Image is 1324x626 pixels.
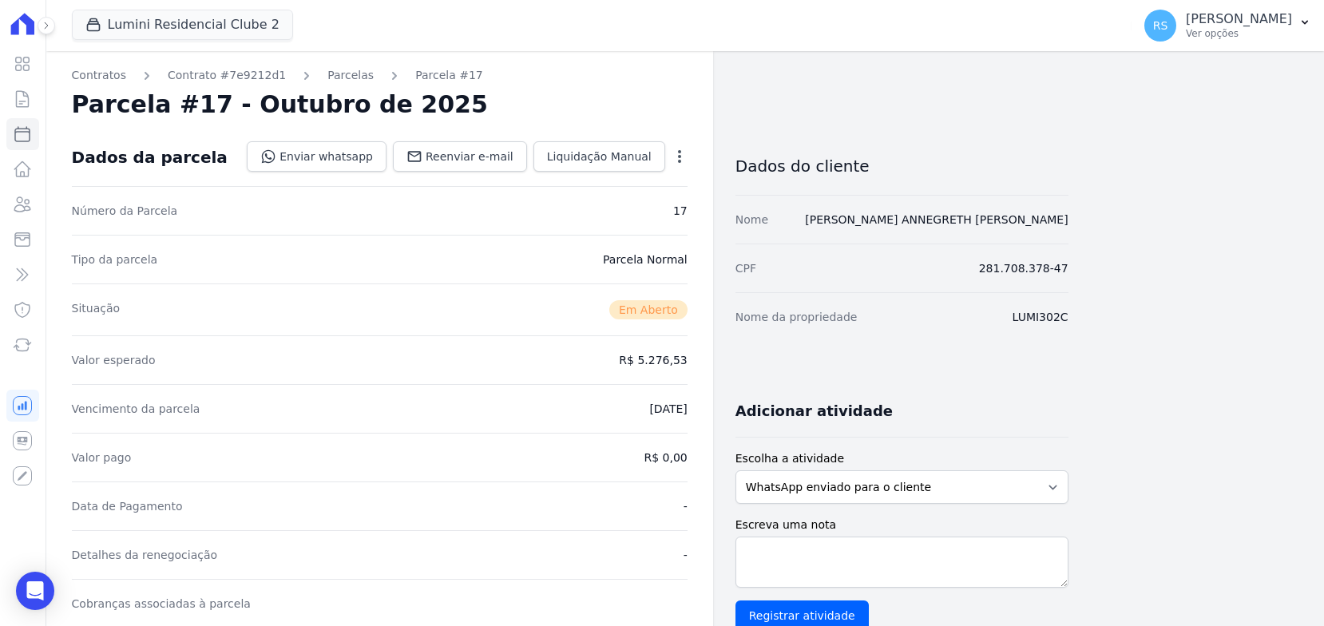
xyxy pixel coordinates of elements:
span: RS [1153,20,1168,31]
a: Liquidação Manual [533,141,665,172]
dt: Cobranças associadas à parcela [72,596,251,612]
a: Parcelas [327,67,374,84]
label: Escolha a atividade [735,450,1068,467]
dt: Situação [72,300,121,319]
dd: LUMI302C [1013,309,1068,325]
dd: Parcela Normal [603,252,688,267]
dd: - [684,547,688,563]
a: Reenviar e-mail [393,141,527,172]
dt: Valor pago [72,450,132,466]
span: Em Aberto [609,300,688,319]
dd: [DATE] [649,401,687,417]
dt: Número da Parcela [72,203,178,219]
h2: Parcela #17 - Outubro de 2025 [72,90,488,119]
dd: R$ 5.276,53 [619,352,687,368]
a: Enviar whatsapp [247,141,386,172]
a: Contrato #7e9212d1 [168,67,286,84]
a: [PERSON_NAME] ANNEGRETH [PERSON_NAME] [805,213,1068,226]
dd: 17 [673,203,688,219]
dt: Detalhes da renegociação [72,547,218,563]
label: Escreva uma nota [735,517,1068,533]
dt: Data de Pagamento [72,498,183,514]
dd: - [684,498,688,514]
dt: Tipo da parcela [72,252,158,267]
button: RS [PERSON_NAME] Ver opções [1132,3,1324,48]
dt: Nome da propriedade [735,309,858,325]
dd: 281.708.378-47 [979,260,1068,276]
dt: Nome [735,212,768,228]
h3: Adicionar atividade [735,402,893,421]
dt: Vencimento da parcela [72,401,200,417]
a: Parcela #17 [415,67,483,84]
a: Contratos [72,67,126,84]
span: Liquidação Manual [547,149,652,164]
div: Dados da parcela [72,148,228,167]
div: Open Intercom Messenger [16,572,54,610]
dd: R$ 0,00 [644,450,687,466]
nav: Breadcrumb [72,67,688,84]
button: Lumini Residencial Clube 2 [72,10,293,40]
p: [PERSON_NAME] [1186,11,1292,27]
span: Reenviar e-mail [426,149,513,164]
p: Ver opções [1186,27,1292,40]
dt: Valor esperado [72,352,156,368]
h3: Dados do cliente [735,156,1068,176]
dt: CPF [735,260,756,276]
